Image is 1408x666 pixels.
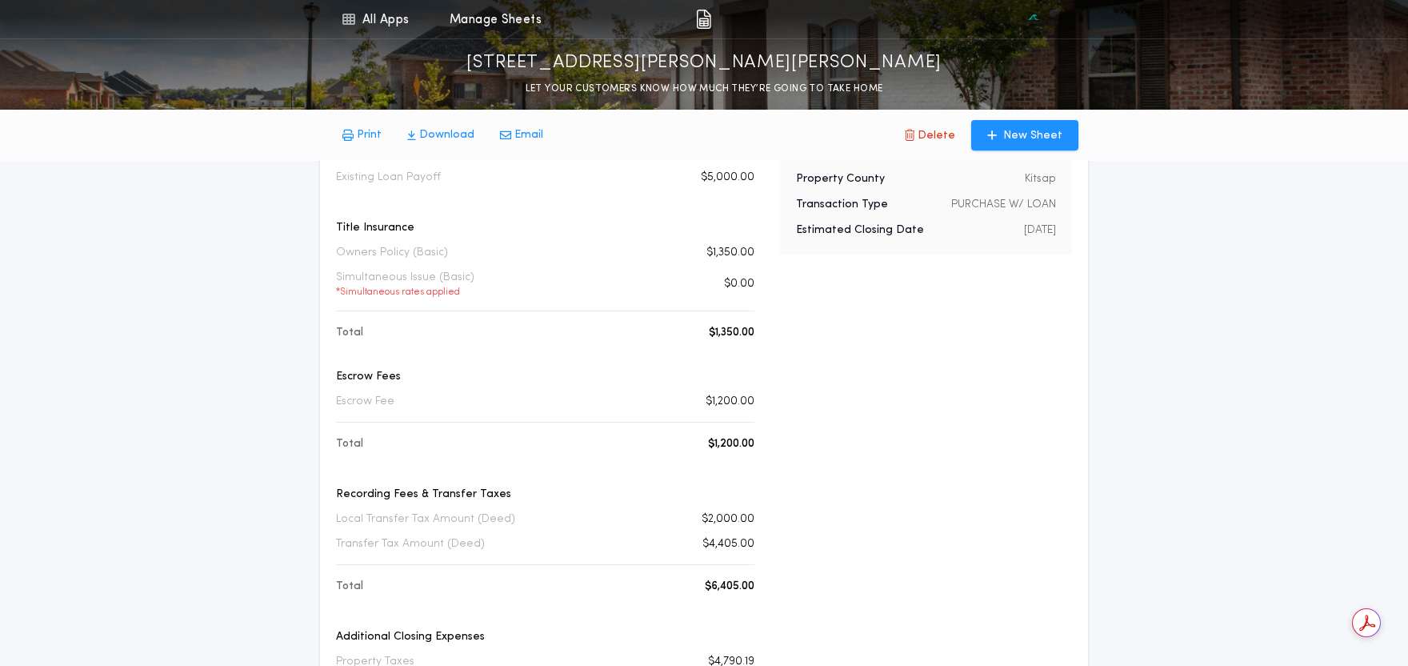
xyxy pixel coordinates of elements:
[971,120,1078,150] button: New Sheet
[696,10,711,29] img: img
[336,394,394,410] p: Escrow Fee
[487,121,556,150] button: Email
[709,325,754,341] p: $1,350.00
[336,325,363,341] p: Total
[951,197,1056,213] p: PURCHASE W/ LOAN
[357,127,382,143] p: Print
[466,50,942,76] p: [STREET_ADDRESS][PERSON_NAME][PERSON_NAME]
[336,512,515,528] p: Local Transfer Tax Amount (Deed)
[394,121,487,150] button: Download
[336,579,363,595] p: Total
[526,81,883,97] p: LET YOUR CUSTOMERS KNOW HOW MUCH THEY’RE GOING TO TAKE HOME
[796,223,924,239] p: Estimated Closing Date
[702,512,754,528] p: $2,000.00
[514,127,543,143] p: Email
[1005,11,1061,27] img: vs-icon
[336,536,485,552] p: Transfer Tax Amount (Deed)
[1003,128,1062,144] p: New Sheet
[705,579,754,595] p: $6,405.00
[708,436,754,452] p: $1,200.00
[796,197,888,213] p: Transaction Type
[336,270,474,299] p: Simultaneous Issue (Basic)
[701,170,754,186] p: $5,000.00
[336,487,754,503] p: Recording Fees & Transfer Taxes
[336,220,754,236] p: Title Insurance
[706,394,754,410] p: $1,200.00
[336,286,474,299] p: * Simultaneous rates applied
[336,436,363,452] p: Total
[918,128,955,144] p: Delete
[336,170,441,186] p: Existing Loan Payoff
[796,171,885,187] p: Property County
[702,536,754,552] p: $4,405.00
[892,120,968,150] button: Delete
[336,245,448,261] p: Owners Policy (Basic)
[336,629,754,645] p: Additional Closing Expenses
[330,121,394,150] button: Print
[1024,223,1056,239] p: [DATE]
[1025,171,1056,187] p: Kitsap
[724,276,754,292] p: $0.00
[336,369,754,385] p: Escrow Fees
[419,127,474,143] p: Download
[706,245,754,261] p: $1,350.00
